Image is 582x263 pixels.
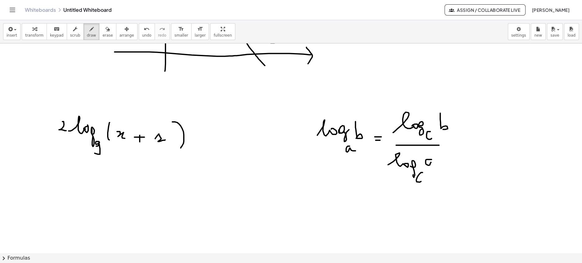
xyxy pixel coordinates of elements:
button: load [564,23,579,40]
span: scrub [70,33,80,38]
button: format_sizesmaller [171,23,192,40]
span: Assign / Collaborate Live [450,7,520,13]
span: smaller [174,33,188,38]
button: redoredo [155,23,170,40]
button: keyboardkeypad [47,23,67,40]
i: format_size [197,25,203,33]
span: larger [195,33,205,38]
i: redo [159,25,165,33]
button: fullscreen [210,23,235,40]
a: Whiteboards [25,7,56,13]
span: settings [511,33,526,38]
button: new [531,23,546,40]
button: draw [83,23,100,40]
span: new [534,33,542,38]
button: transform [22,23,47,40]
span: redo [158,33,166,38]
button: Assign / Collaborate Live [444,4,526,16]
i: format_size [178,25,184,33]
span: erase [102,33,113,38]
i: undo [144,25,150,33]
span: save [550,33,559,38]
span: undo [142,33,151,38]
span: arrange [120,33,134,38]
button: arrange [116,23,138,40]
button: save [547,23,563,40]
button: insert [3,23,20,40]
span: [PERSON_NAME] [532,7,570,13]
button: undoundo [139,23,155,40]
button: format_sizelarger [191,23,209,40]
button: settings [508,23,530,40]
button: erase [99,23,116,40]
span: insert [7,33,17,38]
button: Toggle navigation [7,5,17,15]
span: keypad [50,33,64,38]
button: scrub [67,23,84,40]
i: keyboard [54,25,60,33]
span: transform [25,33,43,38]
button: [PERSON_NAME] [527,4,575,16]
span: load [567,33,575,38]
span: fullscreen [214,33,232,38]
span: draw [87,33,96,38]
